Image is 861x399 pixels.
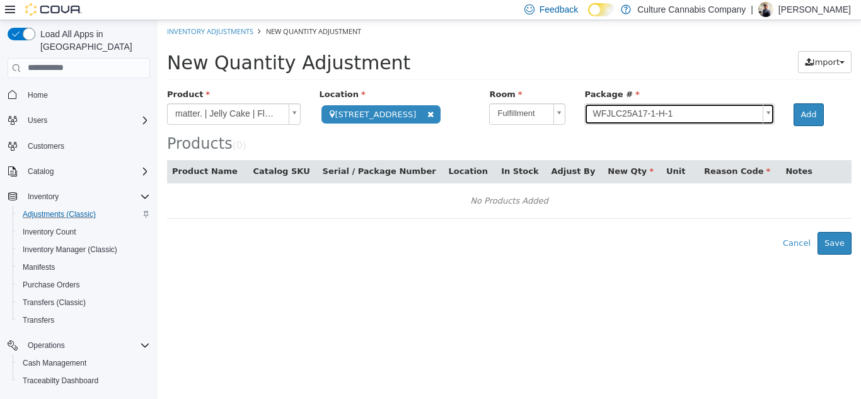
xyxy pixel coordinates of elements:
span: Reason Code [546,146,613,156]
div: No Products Added [18,171,686,190]
button: Product Name [14,145,83,158]
span: Purchase Orders [18,277,150,292]
span: Dark Mode [588,16,589,17]
a: Inventory Adjustments [9,6,96,16]
span: Inventory Count [23,227,76,237]
span: Transfers (Classic) [23,298,86,308]
div: Chad Denson [758,2,773,17]
button: Cash Management [13,354,155,372]
a: Customers [23,139,69,154]
button: Adjustments (Classic) [13,205,155,223]
button: Import [640,31,694,54]
button: Serial / Package Number [165,145,281,158]
button: Inventory [3,188,155,205]
span: Traceabilty Dashboard [18,373,150,388]
span: Products [9,115,75,132]
p: | [751,2,753,17]
span: Manifests [18,260,150,275]
a: Home [23,88,53,103]
input: Dark Mode [588,3,615,16]
a: matter. | Jelly Cake | Flower | 14g [9,83,143,105]
button: Transfers (Classic) [13,294,155,311]
span: Room [332,69,364,79]
button: Traceabilty Dashboard [13,372,155,390]
span: [STREET_ADDRESS] [164,85,283,103]
span: Location [162,69,208,79]
span: Catalog [28,166,54,176]
p: Culture Cannabis Company [637,2,746,17]
span: Transfers [18,313,150,328]
button: Unit [509,145,530,158]
span: Transfers (Classic) [18,295,150,310]
button: Notes [628,145,657,158]
span: Home [28,90,48,100]
button: Home [3,86,155,104]
a: Traceabilty Dashboard [18,373,103,388]
button: Transfers [13,311,155,329]
span: Home [23,87,150,103]
span: Catalog [23,164,150,179]
small: ( ) [75,120,89,131]
button: Operations [3,337,155,354]
button: Catalog [3,163,155,180]
a: Cash Management [18,356,91,371]
span: Adjustments (Classic) [18,207,150,222]
a: Manifests [18,260,60,275]
span: Purchase Orders [23,280,80,290]
button: Adjust By [394,145,441,158]
span: Adjustments (Classic) [23,209,96,219]
button: Users [23,113,52,128]
span: 0 [79,120,85,131]
span: Fulfillment [332,84,391,103]
span: Cash Management [23,358,86,368]
a: Inventory Manager (Classic) [18,242,122,257]
span: Inventory Manager (Classic) [18,242,150,257]
span: Customers [23,138,150,154]
span: Package # [427,69,482,79]
a: Transfers [18,313,59,328]
button: In Stock [344,145,383,158]
span: Customers [28,141,64,151]
button: Save [660,212,694,234]
button: Add [636,83,666,106]
button: Inventory [23,189,64,204]
span: Cash Management [18,356,150,371]
span: Inventory [23,189,150,204]
span: Manifests [23,262,55,272]
span: Operations [28,340,65,350]
button: Inventory Manager (Classic) [13,241,155,258]
a: WFJLC25A17-1-H-1 [427,83,617,105]
button: Inventory Count [13,223,155,241]
img: Cova [25,3,82,16]
button: Catalog SKU [95,145,154,158]
a: Transfers (Classic) [18,295,91,310]
span: Users [28,115,47,125]
span: matter. | Jelly Cake | Flower | 14g [10,84,126,104]
span: Inventory Manager (Classic) [23,245,117,255]
span: Import [655,37,682,47]
span: Operations [23,338,150,353]
button: Manifests [13,258,155,276]
a: Adjustments (Classic) [18,207,101,222]
span: Inventory Count [18,224,150,240]
span: Users [23,113,150,128]
a: Fulfillment [332,83,408,105]
button: Purchase Orders [13,276,155,294]
a: Inventory Count [18,224,81,240]
span: Inventory [28,192,59,202]
span: Product [9,69,52,79]
span: Transfers [23,315,54,325]
span: WFJLC25A17-1-H-1 [427,84,600,104]
span: Feedback [540,3,578,16]
span: Load All Apps in [GEOGRAPHIC_DATA] [35,28,150,53]
button: Customers [3,137,155,155]
button: Users [3,112,155,129]
a: Purchase Orders [18,277,85,292]
p: [PERSON_NAME] [778,2,851,17]
button: Catalog [23,164,59,179]
span: Traceabilty Dashboard [23,376,98,386]
button: Location [291,145,333,158]
button: Cancel [618,212,660,234]
button: Operations [23,338,70,353]
span: New Quantity Adjustment [9,32,253,54]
